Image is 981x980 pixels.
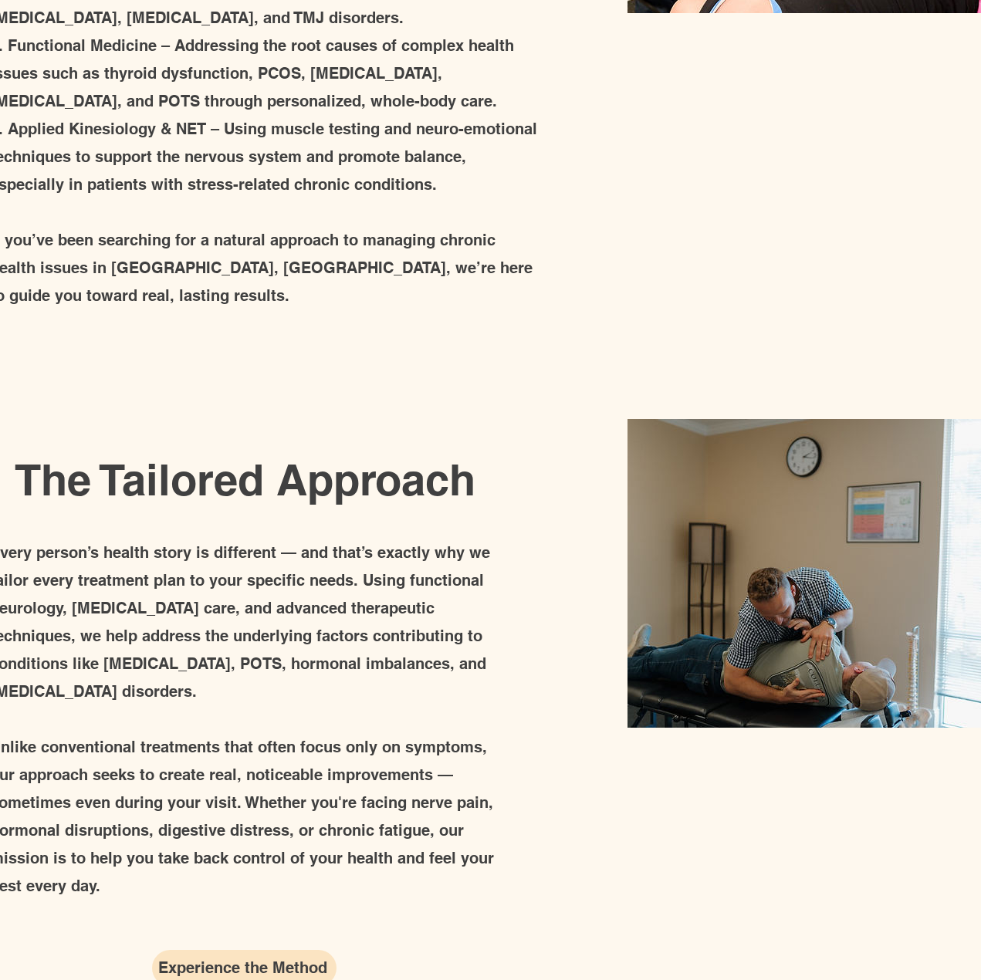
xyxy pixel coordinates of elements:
[15,454,475,505] span: The Tailored Approach
[158,958,327,977] span: Experience the Method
